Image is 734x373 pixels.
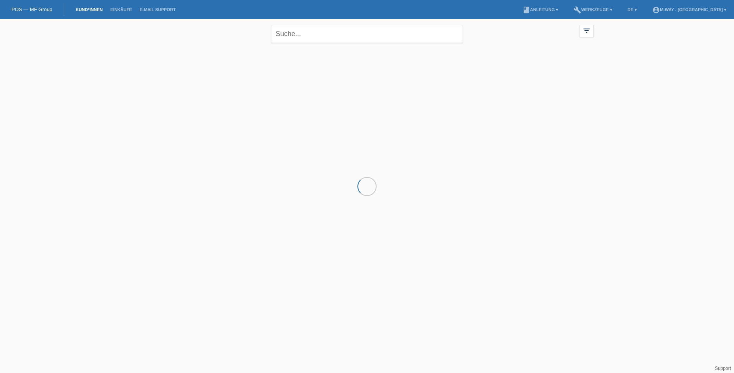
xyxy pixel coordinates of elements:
a: Support [715,366,731,371]
input: Suche... [271,25,463,43]
a: account_circlem-way - [GEOGRAPHIC_DATA] ▾ [648,7,730,12]
a: E-Mail Support [136,7,180,12]
a: Einkäufe [106,7,136,12]
a: bookAnleitung ▾ [519,7,562,12]
a: DE ▾ [624,7,641,12]
i: build [574,6,581,14]
i: account_circle [652,6,660,14]
i: filter_list [582,26,591,35]
a: POS — MF Group [12,7,52,12]
a: buildWerkzeuge ▾ [570,7,616,12]
a: Kund*innen [72,7,106,12]
i: book [522,6,530,14]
